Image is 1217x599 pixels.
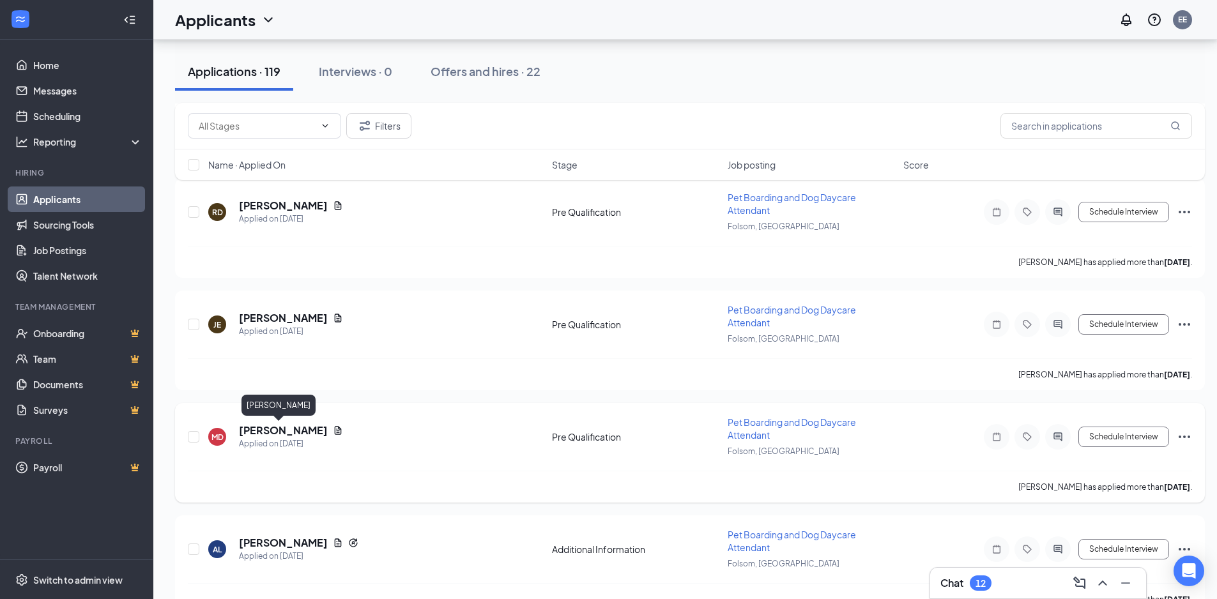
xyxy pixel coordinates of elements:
[33,135,143,148] div: Reporting
[728,416,856,441] span: Pet Boarding and Dog Daycare Attendant
[33,238,142,263] a: Job Postings
[989,319,1004,330] svg: Note
[239,437,343,450] div: Applied on [DATE]
[1069,573,1090,593] button: ComposeMessage
[239,199,328,213] h5: [PERSON_NAME]
[333,313,343,323] svg: Document
[1078,539,1169,559] button: Schedule Interview
[333,538,343,548] svg: Document
[1050,432,1066,442] svg: ActiveChat
[33,212,142,238] a: Sourcing Tools
[199,119,315,133] input: All Stages
[241,395,316,416] div: [PERSON_NAME]
[1164,257,1190,267] b: [DATE]
[1177,317,1192,332] svg: Ellipses
[1050,207,1066,217] svg: ActiveChat
[728,559,839,568] span: Folsom, [GEOGRAPHIC_DATA]
[188,63,280,79] div: Applications · 119
[348,538,358,548] svg: Reapply
[33,346,142,372] a: TeamCrown
[213,319,221,330] div: JE
[319,63,392,79] div: Interviews · 0
[213,544,222,555] div: AL
[728,304,856,328] span: Pet Boarding and Dog Daycare Attendant
[728,222,839,231] span: Folsom, [GEOGRAPHIC_DATA]
[940,576,963,590] h3: Chat
[728,446,839,456] span: Folsom, [GEOGRAPHIC_DATA]
[1174,556,1204,586] div: Open Intercom Messenger
[33,103,142,129] a: Scheduling
[431,63,540,79] div: Offers and hires · 22
[208,158,286,171] span: Name · Applied On
[1177,429,1192,444] svg: Ellipses
[1018,369,1192,380] p: [PERSON_NAME] has applied more than .
[1018,481,1192,492] p: [PERSON_NAME] has applied more than .
[1095,575,1110,591] svg: ChevronUp
[989,207,1004,217] svg: Note
[1020,544,1035,554] svg: Tag
[239,213,343,225] div: Applied on [DATE]
[552,318,720,331] div: Pre Qualification
[1078,314,1169,335] button: Schedule Interview
[989,432,1004,442] svg: Note
[1177,204,1192,220] svg: Ellipses
[1177,542,1192,557] svg: Ellipses
[239,536,328,550] h5: [PERSON_NAME]
[1018,257,1192,268] p: [PERSON_NAME] has applied more than .
[1164,482,1190,492] b: [DATE]
[239,423,328,437] h5: [PERSON_NAME]
[33,455,142,480] a: PayrollCrown
[33,52,142,78] a: Home
[1020,207,1035,217] svg: Tag
[15,436,140,446] div: Payroll
[33,78,142,103] a: Messages
[33,573,123,586] div: Switch to admin view
[1178,14,1187,25] div: EE
[1119,12,1134,27] svg: Notifications
[989,544,1004,554] svg: Note
[1115,573,1136,593] button: Minimize
[33,397,142,423] a: SurveysCrown
[211,432,224,443] div: MD
[320,121,330,131] svg: ChevronDown
[357,118,372,133] svg: Filter
[33,263,142,289] a: Talent Network
[1000,113,1192,139] input: Search in applications
[33,186,142,212] a: Applicants
[552,430,720,443] div: Pre Qualification
[239,550,358,563] div: Applied on [DATE]
[123,13,136,26] svg: Collapse
[15,167,140,178] div: Hiring
[33,321,142,346] a: OnboardingCrown
[728,158,776,171] span: Job posting
[1072,575,1087,591] svg: ComposeMessage
[1092,573,1113,593] button: ChevronUp
[552,206,720,218] div: Pre Qualification
[1078,202,1169,222] button: Schedule Interview
[212,207,223,218] div: RD
[239,311,328,325] h5: [PERSON_NAME]
[903,158,929,171] span: Score
[261,12,276,27] svg: ChevronDown
[1164,370,1190,379] b: [DATE]
[15,301,140,312] div: Team Management
[1170,121,1181,131] svg: MagnifyingGlass
[33,372,142,397] a: DocumentsCrown
[1050,319,1066,330] svg: ActiveChat
[728,529,856,553] span: Pet Boarding and Dog Daycare Attendant
[239,325,343,338] div: Applied on [DATE]
[333,425,343,436] svg: Document
[552,543,720,556] div: Additional Information
[552,158,578,171] span: Stage
[14,13,27,26] svg: WorkstreamLogo
[1020,319,1035,330] svg: Tag
[175,9,256,31] h1: Applicants
[1050,544,1066,554] svg: ActiveChat
[1078,427,1169,447] button: Schedule Interview
[1147,12,1162,27] svg: QuestionInfo
[15,573,28,586] svg: Settings
[1118,575,1133,591] svg: Minimize
[976,578,986,589] div: 12
[333,201,343,211] svg: Document
[346,113,411,139] button: Filter Filters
